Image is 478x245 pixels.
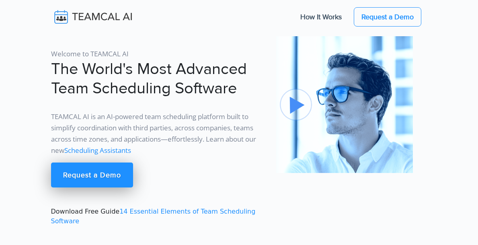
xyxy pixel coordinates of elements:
a: How It Works [292,8,350,25]
a: Scheduling Assistants [64,146,131,155]
a: Request a Demo [51,163,133,187]
a: 14 Essential Elements of Team Scheduling Software [51,208,256,225]
p: Welcome to TEAMCAL AI [51,48,267,60]
h1: The World's Most Advanced Team Scheduling Software [51,60,267,98]
div: Download Free Guide [46,36,271,226]
p: TEAMCAL AI is an AI-powered team scheduling platform built to simplify coordination with third pa... [51,111,267,156]
a: Request a Demo [354,7,421,27]
img: pic [276,36,413,173]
